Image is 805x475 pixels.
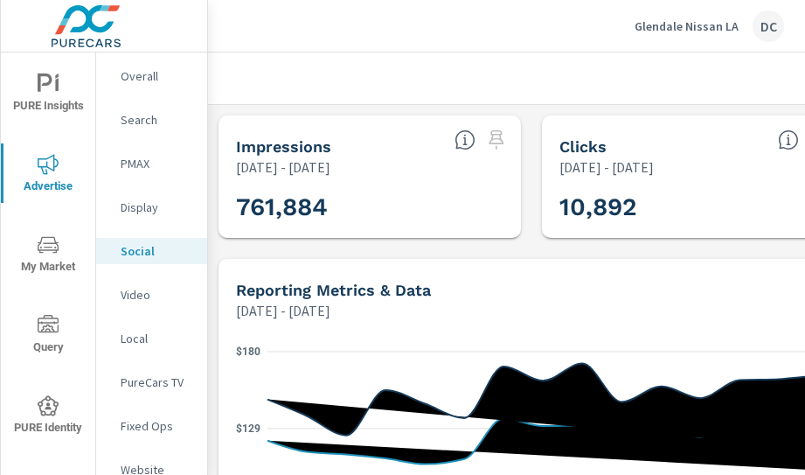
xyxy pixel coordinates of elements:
span: The number of times an ad was clicked by a consumer. [778,129,799,150]
h3: 761,884 [236,192,503,222]
div: PureCars TV [96,369,207,395]
text: $129 [236,423,260,435]
div: Fixed Ops [96,413,207,439]
span: Advertise [6,154,90,197]
div: Overall [96,63,207,89]
p: Fixed Ops [121,417,193,435]
div: PMAX [96,150,207,177]
span: PURE Insights [6,73,90,116]
p: Social [121,242,193,260]
div: Video [96,282,207,308]
p: Glendale Nissan LA [635,18,739,34]
h5: Clicks [559,137,607,156]
span: My Market [6,234,90,277]
p: [DATE] - [DATE] [236,157,330,178]
div: Local [96,325,207,352]
span: The number of times an ad was shown on your behalf. [455,129,475,150]
div: Search [96,107,207,133]
h5: Impressions [236,137,331,156]
p: Search [121,111,193,129]
p: Display [121,199,193,216]
p: [DATE] - [DATE] [236,300,330,321]
h5: Reporting Metrics & Data [236,281,431,299]
p: PMAX [121,155,193,172]
div: Display [96,194,207,220]
span: Query [6,315,90,358]
p: [DATE] - [DATE] [559,157,654,178]
p: Overall [121,67,193,85]
div: Social [96,238,207,264]
p: Local [121,330,193,347]
p: PureCars TV [121,374,193,391]
text: $180 [236,346,260,358]
div: DC [753,10,784,42]
span: PURE Identity [6,395,90,438]
p: Video [121,286,193,304]
span: Select a preset date range to save this widget [482,126,510,154]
